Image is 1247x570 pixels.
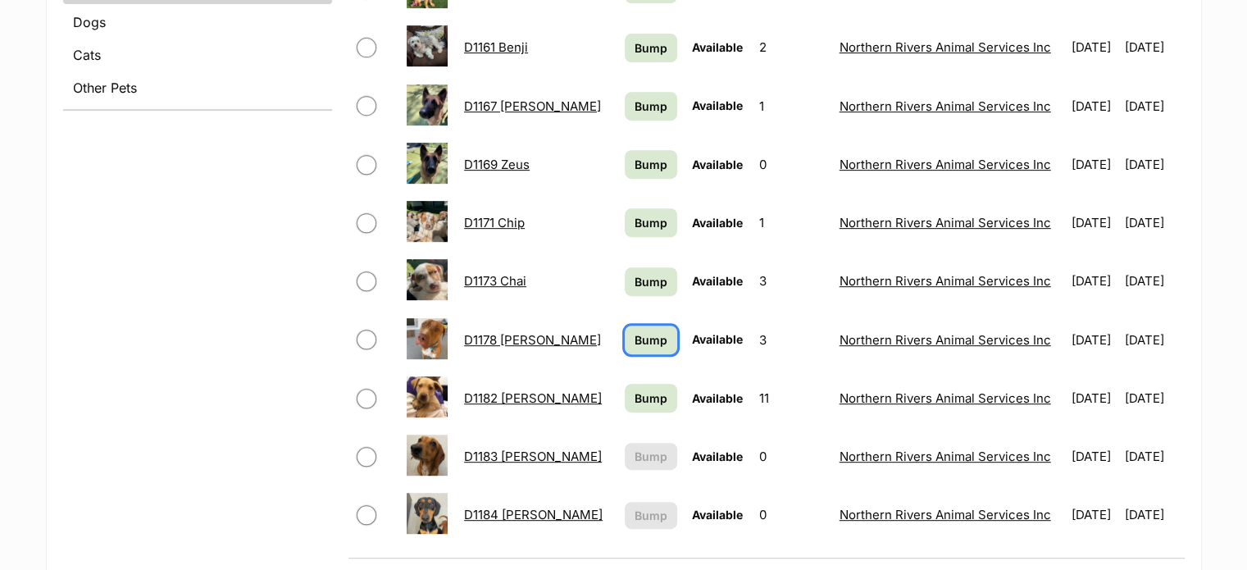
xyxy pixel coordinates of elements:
[692,391,743,405] span: Available
[464,332,601,348] a: D1178 [PERSON_NAME]
[692,449,743,463] span: Available
[625,92,677,121] a: Bump
[625,267,677,296] a: Bump
[1125,428,1183,485] td: [DATE]
[635,507,667,524] span: Bump
[1125,19,1183,75] td: [DATE]
[635,98,667,115] span: Bump
[753,312,831,368] td: 3
[692,40,743,54] span: Available
[692,98,743,112] span: Available
[1125,253,1183,309] td: [DATE]
[1125,312,1183,368] td: [DATE]
[692,508,743,522] span: Available
[840,449,1051,464] a: Northern Rivers Animal Services Inc
[625,208,677,237] a: Bump
[753,194,831,251] td: 1
[753,486,831,543] td: 0
[840,507,1051,522] a: Northern Rivers Animal Services Inc
[753,78,831,135] td: 1
[1065,194,1123,251] td: [DATE]
[692,274,743,288] span: Available
[625,502,677,529] button: Bump
[464,390,602,406] a: D1182 [PERSON_NAME]
[1125,486,1183,543] td: [DATE]
[1065,19,1123,75] td: [DATE]
[1065,78,1123,135] td: [DATE]
[635,39,667,57] span: Bump
[464,98,601,114] a: D1167 [PERSON_NAME]
[1065,370,1123,426] td: [DATE]
[840,332,1051,348] a: Northern Rivers Animal Services Inc
[692,216,743,230] span: Available
[63,40,332,70] a: Cats
[464,215,525,230] a: D1171 Chip
[625,326,677,354] a: Bump
[635,331,667,349] span: Bump
[692,157,743,171] span: Available
[1125,194,1183,251] td: [DATE]
[692,332,743,346] span: Available
[1125,370,1183,426] td: [DATE]
[1125,78,1183,135] td: [DATE]
[464,449,602,464] a: D1183 [PERSON_NAME]
[840,390,1051,406] a: Northern Rivers Animal Services Inc
[635,448,667,465] span: Bump
[1065,486,1123,543] td: [DATE]
[464,157,530,172] a: D1169 Zeus
[625,150,677,179] a: Bump
[63,7,332,37] a: Dogs
[840,215,1051,230] a: Northern Rivers Animal Services Inc
[625,443,677,470] button: Bump
[464,39,528,55] a: D1161 Benji
[1065,253,1123,309] td: [DATE]
[753,136,831,193] td: 0
[840,273,1051,289] a: Northern Rivers Animal Services Inc
[625,34,677,62] a: Bump
[753,370,831,426] td: 11
[1065,428,1123,485] td: [DATE]
[464,273,526,289] a: D1173 Chai
[1065,136,1123,193] td: [DATE]
[753,19,831,75] td: 2
[635,273,667,290] span: Bump
[840,157,1051,172] a: Northern Rivers Animal Services Inc
[840,98,1051,114] a: Northern Rivers Animal Services Inc
[625,384,677,413] a: Bump
[635,214,667,231] span: Bump
[635,156,667,173] span: Bump
[753,253,831,309] td: 3
[840,39,1051,55] a: Northern Rivers Animal Services Inc
[464,507,603,522] a: D1184 [PERSON_NAME]
[1065,312,1123,368] td: [DATE]
[1125,136,1183,193] td: [DATE]
[635,390,667,407] span: Bump
[63,73,332,103] a: Other Pets
[753,428,831,485] td: 0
